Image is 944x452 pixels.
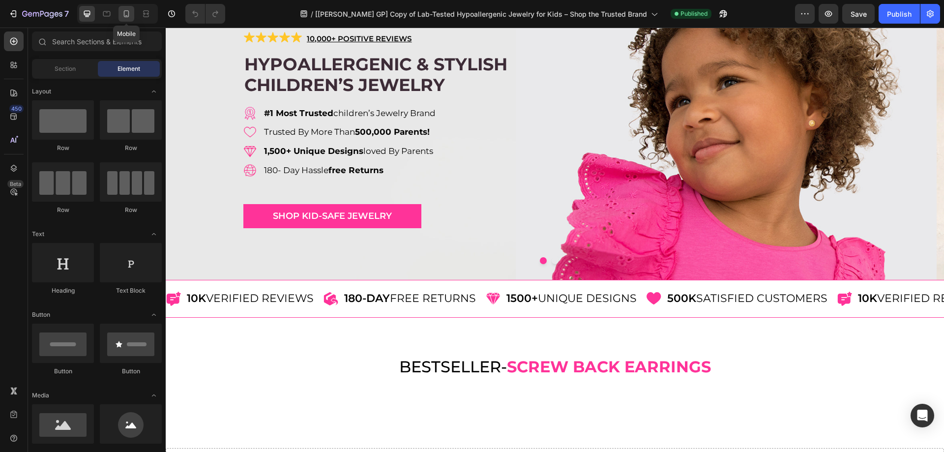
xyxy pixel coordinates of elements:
[98,81,168,90] strong: #1 most trusted
[879,4,920,24] button: Publish
[0,264,15,278] img: gempages_543244316194112516-a03b2c11-b9db-45de-be36-2b67f2985624.svg
[146,84,162,99] span: Toggle open
[98,99,270,110] p: trusted by more than
[55,64,76,73] span: Section
[341,264,372,277] strong: 1500+
[9,105,24,113] div: 450
[842,4,875,24] button: Save
[94,330,684,349] h2: best -
[78,26,361,68] h1: Hypoallergenic & stylish Children’s Jewelry
[501,265,662,277] p: satisfied customers
[189,99,264,109] strong: 500,000 parents!
[32,310,50,319] span: Button
[21,265,148,277] p: verified reviews
[98,119,198,128] strong: 1,500+ unique designs
[32,367,94,376] div: Button
[692,264,711,277] strong: 10k
[32,230,44,239] span: Text
[178,265,310,277] p: free returns
[672,264,686,278] img: gempages_543244316194112516-a03b2c11-b9db-45de-be36-2b67f2985624.svg
[100,286,162,295] div: Text Block
[398,230,405,237] button: Dot
[146,226,162,242] span: Toggle open
[100,367,162,376] div: Button
[146,388,162,403] span: Toggle open
[21,264,40,277] strong: 10k
[32,31,162,51] input: Search Sections & Elements
[64,8,69,20] p: 7
[315,9,647,19] span: [[PERSON_NAME] GP] Copy of Lab-Tested Hypoallergenic Jewelry for Kids – Shop the Trusted Brand
[118,64,140,73] span: Element
[887,9,912,19] div: Publish
[4,4,73,24] button: 7
[501,264,531,277] strong: 500k
[158,265,173,278] img: gempages_543244316194112516-cdbecbd0-00de-49fb-a9ae-b44baccf7283.svg
[386,230,393,237] button: Dot
[141,6,246,16] a: 10,000+ POSITIVE REVIEWS
[911,404,934,427] div: Open Intercom Messenger
[146,307,162,323] span: Toggle open
[692,265,819,277] p: verified reviews
[98,118,270,129] p: loved by parents
[311,9,313,19] span: /
[98,137,270,149] p: 180- day hassle
[78,177,256,201] a: shop kid-safe jewelry
[100,144,162,152] div: Row
[32,87,51,96] span: Layout
[680,9,708,18] span: Published
[851,10,867,18] span: Save
[32,206,94,214] div: Row
[98,80,270,91] p: children’s jewelry brand
[481,265,496,277] img: gempages_543244316194112516-630f0836-124d-43ea-9120-13cb0c774ba6.svg
[32,144,94,152] div: Row
[185,4,225,24] div: Undo/Redo
[178,264,224,277] strong: 180-day
[341,330,545,349] strong: SCREW BACK EARRINGS
[32,391,49,400] span: Media
[275,330,335,349] span: seller
[7,180,24,188] div: Beta
[341,265,471,277] p: Unique designs
[32,286,94,295] div: Heading
[320,265,335,277] img: gempages_543244316194112516-d5e88063-be76-4ee4-ba72-432cd049fae4.svg
[166,28,944,452] iframe: Design area
[374,230,381,237] button: Dot
[163,138,218,148] strong: free returns
[100,206,162,214] div: Row
[107,181,226,197] p: shop kid-safe jewelry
